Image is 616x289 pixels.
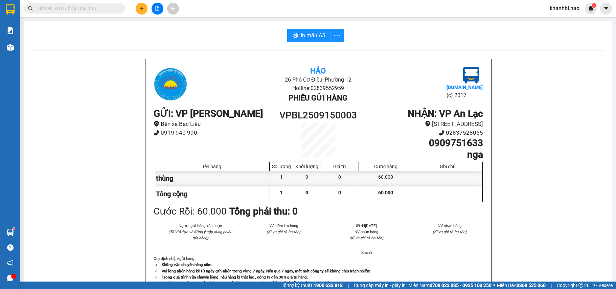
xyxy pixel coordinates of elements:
[6,4,15,15] img: logo-vxr
[168,229,232,240] i: (Tôi đã đọc và đồng ý nộp dung phiếu gửi hàng)
[333,223,400,229] li: 09:44[DATE]
[7,260,14,266] span: notification
[162,262,212,267] strong: Không vận chuyển hàng cấm.
[208,84,428,92] li: Hotline: 02839552959
[333,229,400,235] li: NV nhận hàng
[463,67,479,84] img: logo.jpg
[517,283,546,288] strong: 0369 525 060
[7,27,14,34] img: solution-icon
[155,6,160,11] span: file-add
[154,121,159,127] span: environment
[592,3,596,8] sup: 1
[305,190,308,195] span: 0
[354,282,407,289] span: Cung cấp máy in - giấy in:
[301,31,325,40] span: In mẫu A5
[154,108,263,119] b: GỬI : VP [PERSON_NAME]
[267,229,300,234] i: (Kí và ghi rõ họ tên)
[359,137,483,149] h1: 0909751633
[416,223,483,229] li: NV nhận hàng
[425,121,431,127] span: environment
[156,164,268,169] div: Tên hàng
[359,128,483,137] li: 02837528055
[162,269,371,273] strong: Vui lòng nhận hàng kể từ ngày gửi-nhận trong vòng 7 ngày. Nếu qua 7 ngày, mất mát công ty sẽ khôn...
[154,255,483,286] div: Quy định nhận/gửi hàng :
[154,128,277,137] li: 0919 940 990
[600,3,612,15] button: caret-down
[593,3,595,8] span: 1
[430,283,492,288] strong: 0708 023 035 - 0935 103 250
[154,204,227,219] div: Cước Rồi : 60.000
[333,249,400,255] li: Khánh
[330,31,343,40] span: more
[361,164,411,169] div: Cước hàng
[359,149,483,160] h1: nga
[603,5,609,12] span: caret-down
[280,282,343,289] span: Hỗ trợ kỹ thuật:
[13,228,15,230] sup: 1
[167,223,234,229] li: Người gửi hàng xác nhận
[152,3,163,15] button: file-add
[156,190,187,198] span: Tổng cộng
[447,91,483,99] li: (c) 2017
[359,119,483,129] li: [STREET_ADDRESS]
[349,236,383,240] i: (Kí và ghi rõ họ tên)
[433,229,466,234] i: (Kí và ghi rõ họ tên)
[7,44,14,51] img: warehouse-icon
[250,223,317,229] li: NV kiểm tra hàng
[289,94,347,102] b: Phiếu gửi hàng
[162,275,308,280] strong: Trong quá trình vận chuyển hàng, nếu hàng bị thất lạc , công ty đền 30% giá trị hàng.
[408,282,492,289] span: Miền Nam
[378,190,393,195] span: 60.000
[544,4,585,13] span: khanhbl.hao
[310,67,326,75] b: Hảo
[348,282,349,289] span: |
[229,206,298,217] b: Tổng phải thu: 0
[7,229,14,236] img: warehouse-icon
[415,164,481,169] div: Ghi chú
[271,164,291,169] div: Số lượng
[287,29,330,42] button: printerIn mẫu A5
[162,281,356,286] strong: Quý khách vui lòng xem lại thông tin trước khi rời quầy. Nếu có thắc mắc hoặc cần hỗ trợ liên hệ ...
[408,108,483,119] b: NHẬN : VP An Lạc
[154,130,159,136] span: phone
[37,5,117,12] input: Tìm tên, số ĐT hoặc mã đơn
[7,275,14,281] span: message
[277,108,360,123] h1: VPBL2509150003
[439,130,444,136] span: phone
[136,3,147,15] button: plus
[447,85,483,90] b: [DOMAIN_NAME]
[28,6,33,11] span: search
[588,5,594,12] img: icon-new-feature
[320,171,359,186] div: 0
[139,6,144,11] span: plus
[280,190,283,195] span: 1
[293,171,320,186] div: 0
[359,171,413,186] div: 60.000
[322,164,357,169] div: Giá trị
[154,67,187,101] img: logo.jpg
[551,282,552,289] span: |
[208,75,428,84] li: 26 Phó Cơ Điều, Phường 12
[154,171,270,186] div: thùng
[338,190,341,195] span: 0
[7,244,14,251] span: question-circle
[167,3,179,15] button: aim
[578,283,583,288] span: copyright
[170,6,175,11] span: aim
[270,171,293,186] div: 1
[154,119,277,129] li: Bến xe Bạc Liêu
[314,283,343,288] strong: 1900 633 818
[330,29,344,42] button: more
[493,284,495,287] span: ⚪️
[295,164,318,169] div: Khối lượng
[293,32,298,39] span: printer
[497,282,546,289] span: Miền Bắc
